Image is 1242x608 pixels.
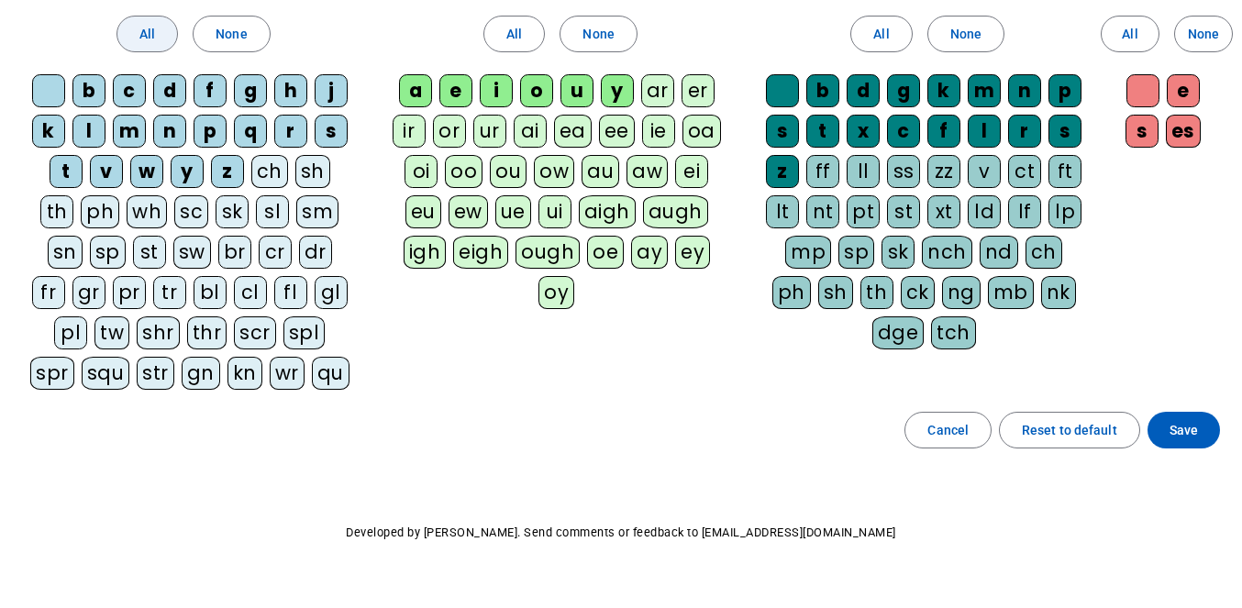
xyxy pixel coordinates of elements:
[516,236,580,269] div: ough
[32,115,65,148] div: k
[187,316,227,349] div: thr
[847,155,880,188] div: ll
[495,195,531,228] div: ue
[127,195,167,228] div: wh
[445,155,482,188] div: oo
[153,115,186,148] div: n
[968,195,1001,228] div: ld
[15,522,1227,544] p: Developed by [PERSON_NAME]. Send comments or feedback to [EMAIL_ADDRESS][DOMAIN_NAME]
[296,195,338,228] div: sm
[847,115,880,148] div: x
[968,74,1001,107] div: m
[1041,276,1076,309] div: nk
[256,195,289,228] div: sl
[32,276,65,309] div: fr
[1008,74,1041,107] div: n
[1008,115,1041,148] div: r
[54,316,87,349] div: pl
[404,236,447,269] div: igh
[137,316,180,349] div: shr
[405,195,441,228] div: eu
[587,236,624,269] div: oe
[582,23,614,45] span: None
[50,155,83,188] div: t
[171,155,204,188] div: y
[72,276,105,309] div: gr
[579,195,636,228] div: aigh
[942,276,981,309] div: ng
[682,115,721,148] div: oa
[483,16,545,52] button: All
[560,74,593,107] div: u
[270,357,305,390] div: wr
[405,155,438,188] div: oi
[315,115,348,148] div: s
[520,74,553,107] div: o
[927,115,960,148] div: f
[94,316,129,349] div: tw
[1022,419,1117,441] span: Reset to default
[534,155,574,188] div: ow
[234,74,267,107] div: g
[1008,155,1041,188] div: ct
[227,357,262,390] div: kn
[766,155,799,188] div: z
[838,236,874,269] div: sp
[216,195,249,228] div: sk
[627,155,668,188] div: aw
[927,155,960,188] div: zz
[113,74,146,107] div: c
[153,276,186,309] div: tr
[785,236,831,269] div: mp
[299,236,332,269] div: dr
[901,276,935,309] div: ck
[182,357,220,390] div: gn
[999,412,1140,448] button: Reset to default
[1101,16,1159,52] button: All
[873,23,889,45] span: All
[193,16,270,52] button: None
[1167,74,1200,107] div: e
[927,419,969,441] span: Cancel
[675,236,710,269] div: ey
[847,74,880,107] div: d
[113,115,146,148] div: m
[847,195,880,228] div: pt
[439,74,472,107] div: e
[312,357,349,390] div: qu
[1122,23,1137,45] span: All
[560,16,637,52] button: None
[216,23,247,45] span: None
[806,115,839,148] div: t
[806,195,839,228] div: nt
[113,276,146,309] div: pr
[194,115,227,148] div: p
[490,155,527,188] div: ou
[887,74,920,107] div: g
[173,236,211,269] div: sw
[641,74,674,107] div: ar
[30,357,74,390] div: spr
[922,236,972,269] div: nch
[1048,155,1081,188] div: ft
[72,74,105,107] div: b
[449,195,488,228] div: ew
[538,276,574,309] div: oy
[643,195,708,228] div: augh
[506,23,522,45] span: All
[90,236,126,269] div: sp
[194,74,227,107] div: f
[1126,115,1159,148] div: s
[234,316,276,349] div: scr
[274,74,307,107] div: h
[968,155,1001,188] div: v
[480,74,513,107] div: i
[234,276,267,309] div: cl
[116,16,178,52] button: All
[274,276,307,309] div: fl
[968,115,1001,148] div: l
[251,155,288,188] div: ch
[927,74,960,107] div: k
[433,115,466,148] div: or
[642,115,675,148] div: ie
